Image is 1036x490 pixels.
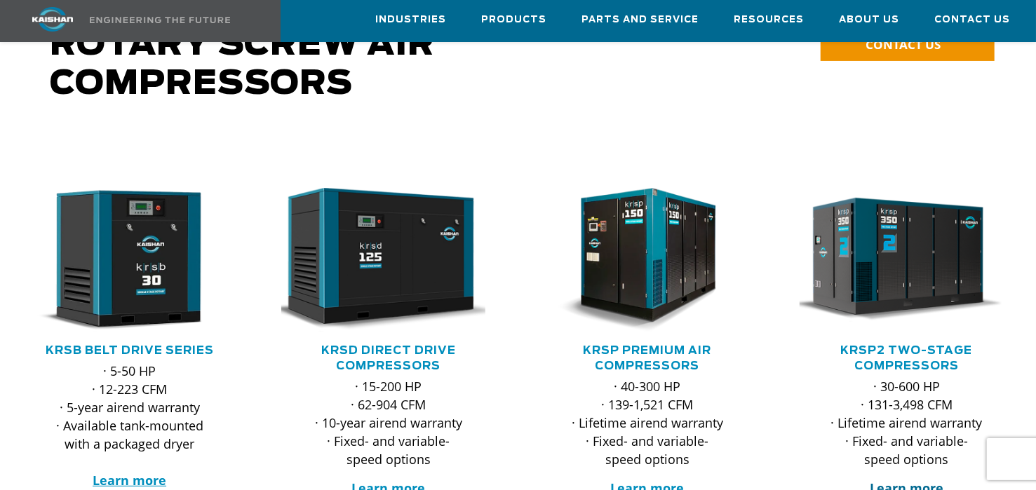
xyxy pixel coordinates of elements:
[541,188,755,332] div: krsp150
[375,1,446,39] a: Industries
[866,36,941,53] span: CONTACT US
[734,1,804,39] a: Resources
[271,188,485,332] img: krsd125
[375,12,446,28] span: Industries
[840,345,972,372] a: KRSP2 Two-Stage Compressors
[90,17,230,23] img: Engineering the future
[821,29,995,61] a: CONTACT US
[839,12,899,28] span: About Us
[12,188,227,332] img: krsb30
[309,377,467,468] p: · 15-200 HP · 62-904 CFM · 10-year airend warranty · Fixed- and variable-speed options
[828,377,985,468] p: · 30-600 HP · 131-3,498 CFM · Lifetime airend warranty · Fixed- and variable-speed options
[800,188,1014,332] div: krsp350
[581,12,699,28] span: Parts and Service
[569,377,727,468] p: · 40-300 HP · 139-1,521 CFM · Lifetime airend warranty · Fixed- and variable-speed options
[581,1,699,39] a: Parts and Service
[481,1,546,39] a: Products
[321,345,456,372] a: KRSD Direct Drive Compressors
[734,12,804,28] span: Resources
[839,1,899,39] a: About Us
[481,12,546,28] span: Products
[46,345,214,356] a: KRSB Belt Drive Series
[281,188,495,332] div: krsd125
[22,188,236,332] div: krsb30
[50,28,435,101] span: Rotary Screw Air Compressors
[789,188,1004,332] img: krsp350
[934,12,1010,28] span: Contact Us
[530,188,745,332] img: krsp150
[93,472,166,489] a: Learn more
[51,362,208,489] p: · 5-50 HP · 12-223 CFM · 5-year airend warranty · Available tank-mounted with a packaged dryer
[584,345,712,372] a: KRSP Premium Air Compressors
[934,1,1010,39] a: Contact Us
